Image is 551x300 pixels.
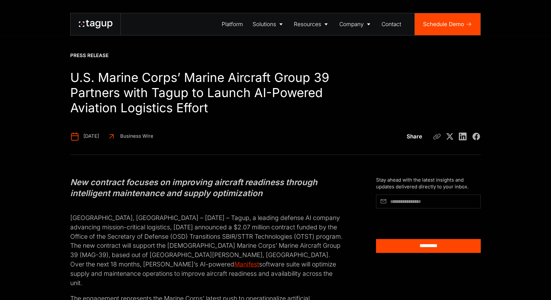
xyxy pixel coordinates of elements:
[376,195,481,253] form: Article Subscribe
[339,20,364,28] div: Company
[217,13,248,35] a: Platform
[83,133,99,140] div: [DATE]
[377,13,406,35] a: Contact
[70,52,109,59] div: Press Release
[222,20,243,28] div: Platform
[70,70,344,115] h1: U.S. Marine Corps’ Marine Aircraft Group 39 Partners with Tagup to Launch AI-Powered Aviation Log...
[289,13,334,35] a: Resources
[234,260,259,268] a: Manifest
[407,132,422,141] div: Share
[423,20,464,28] div: Schedule Demo
[382,20,401,28] div: Contact
[120,133,153,140] div: Business Wire
[376,177,481,190] div: Stay ahead with the latest insights and updates delivered directly to your inbox.
[107,132,153,141] a: Business Wire
[253,20,276,28] div: Solutions
[334,13,377,35] a: Company
[70,177,317,198] em: New contract focuses on improving aircraft readiness through intelligent maintenance and supply o...
[415,13,480,35] a: Schedule Demo
[70,204,343,288] p: [GEOGRAPHIC_DATA], [GEOGRAPHIC_DATA] – [DATE] – Tagup, a leading defense AI company advancing mis...
[248,13,289,35] a: Solutions
[376,211,445,229] iframe: reCAPTCHA
[294,20,321,28] div: Resources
